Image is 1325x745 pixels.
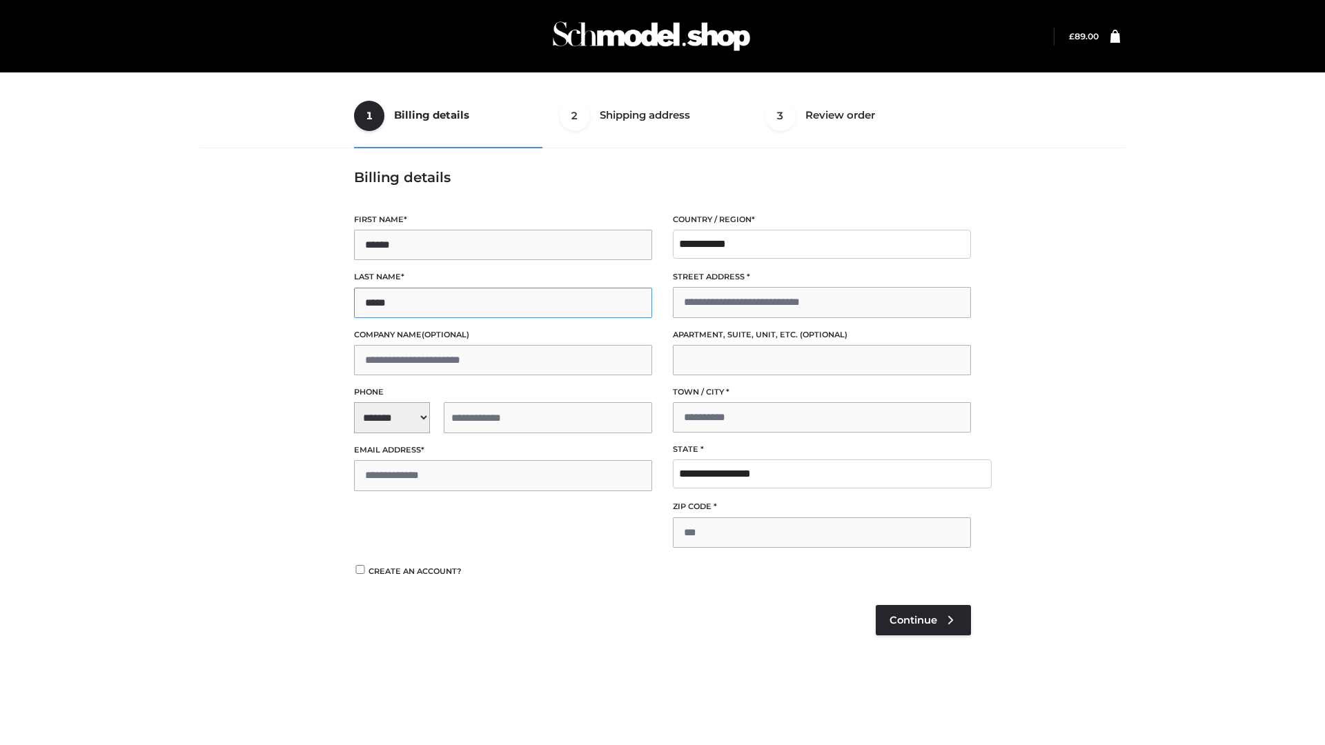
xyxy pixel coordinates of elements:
a: Continue [876,605,971,635]
img: Schmodel Admin 964 [548,9,755,63]
label: Town / City [673,386,971,399]
label: State [673,443,971,456]
input: Create an account? [354,565,366,574]
h3: Billing details [354,169,971,186]
span: Continue [890,614,937,626]
label: Apartment, suite, unit, etc. [673,328,971,341]
label: Phone [354,386,652,399]
span: (optional) [800,330,847,339]
span: £ [1069,31,1074,41]
bdi: 89.00 [1069,31,1099,41]
label: Company name [354,328,652,341]
label: ZIP Code [673,500,971,513]
a: £89.00 [1069,31,1099,41]
label: Country / Region [673,213,971,226]
label: Street address [673,270,971,284]
span: (optional) [422,330,469,339]
label: Last name [354,270,652,284]
label: First name [354,213,652,226]
label: Email address [354,444,652,457]
span: Create an account? [369,566,462,576]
